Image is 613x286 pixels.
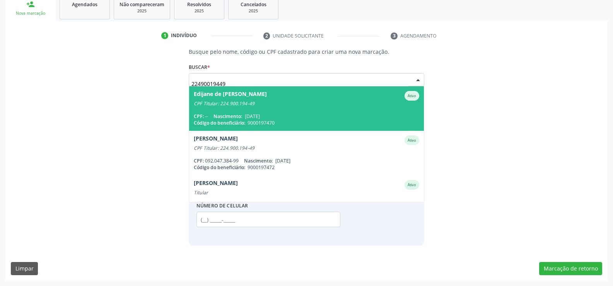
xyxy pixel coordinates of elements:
span: Cancelados [241,1,266,8]
div: 092.047.384-99 [194,158,419,164]
span: 9000197470 [248,120,275,126]
div: [PERSON_NAME] [194,135,238,145]
div: Nova marcação [11,10,50,16]
button: Limpar [11,262,38,275]
div: CPF Titular: 224.900.194-49 [194,101,419,107]
div: 2025 [120,8,164,14]
span: Nascimento: [244,158,273,164]
span: CPF: [194,113,204,120]
input: (__) _____-_____ [196,212,340,227]
span: Código do beneficiário: [194,164,245,171]
span: Resolvidos [187,1,211,8]
span: CPF: [194,158,204,164]
input: Busque por nome, código ou CPF [191,76,408,91]
small: Ativo [408,93,416,98]
div: [PERSON_NAME] [194,180,238,190]
div: 2025 [234,8,273,14]
small: Ativo [408,138,416,143]
div: Edijane de [PERSON_NAME] [194,91,267,101]
button: Marcação de retorno [539,262,602,275]
div: -- [194,113,419,120]
div: Indivíduo [171,32,197,39]
span: Código do beneficiário: [194,120,245,126]
label: Buscar [189,61,210,73]
div: 2025 [180,8,219,14]
div: CPF Titular: 224.900.194-49 [194,145,419,151]
p: Busque pelo nome, código ou CPF cadastrado para criar uma nova marcação. [189,48,424,56]
span: Agendados [72,1,97,8]
span: Não compareceram [120,1,164,8]
div: 1 [161,32,168,39]
span: 9000197472 [248,164,275,171]
span: [DATE] [245,113,260,120]
label: Número de celular [196,200,248,212]
span: Nascimento: [213,113,242,120]
span: [DATE] [275,158,290,164]
small: Ativo [408,182,416,187]
div: Titular [194,190,419,196]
